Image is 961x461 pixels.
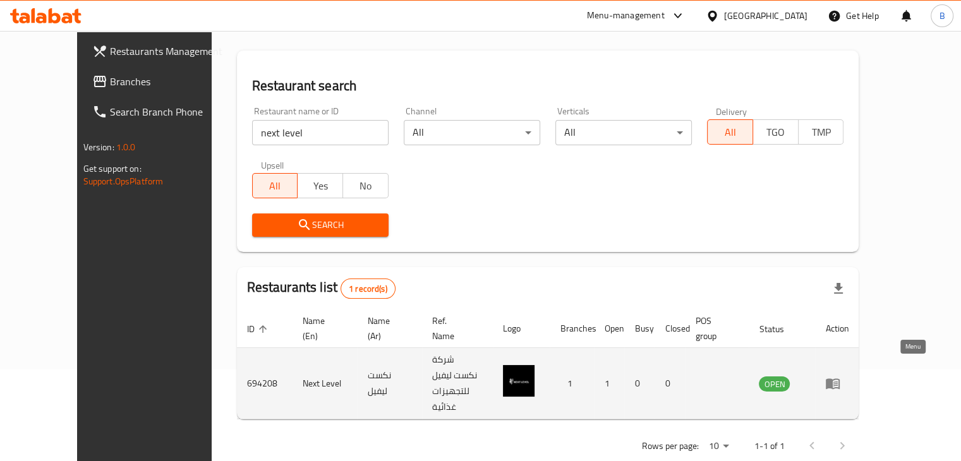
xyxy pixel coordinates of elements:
a: Restaurants Management [82,36,238,66]
span: Branches [110,74,227,89]
p: Rows per page: [641,438,698,454]
button: Search [252,213,389,237]
span: Ref. Name [432,313,478,344]
span: TMP [804,123,839,141]
a: Branches [82,66,238,97]
span: ID [247,321,271,337]
input: Search for restaurant name or ID.. [252,120,389,145]
span: Yes [303,177,338,195]
div: Export file [823,273,854,304]
img: Next Level [503,365,535,397]
span: 1 record(s) [341,283,395,295]
td: 0 [655,348,685,419]
td: 1 [594,348,624,419]
td: Next Level [293,348,358,419]
span: Search Branch Phone [110,104,227,119]
button: TGO [752,119,799,145]
h2: Restaurants list [247,278,396,299]
span: 1.0.0 [116,139,136,155]
span: Version: [83,139,114,155]
span: OPEN [759,377,790,392]
button: No [342,173,389,198]
div: Menu-management [587,8,665,23]
th: Closed [655,309,685,348]
td: 0 [624,348,655,419]
button: Yes [297,173,343,198]
th: Action [815,309,859,348]
span: No [348,177,384,195]
span: Restaurants Management [110,44,227,59]
p: 1-1 of 1 [754,438,784,454]
div: Total records count [341,278,396,299]
a: Support.OpsPlatform [83,173,164,189]
span: All [713,123,748,141]
div: Rows per page: [703,437,734,456]
label: Upsell [261,160,284,169]
h2: Restaurant search [252,76,844,95]
button: All [707,119,753,145]
th: Busy [624,309,655,348]
table: enhanced table [237,309,859,419]
span: Name (En) [303,313,342,344]
th: Logo [493,309,550,348]
label: Delivery [716,107,747,116]
div: [GEOGRAPHIC_DATA] [724,9,807,23]
div: All [555,120,692,145]
th: Open [594,309,624,348]
td: نكست ليفيل [357,348,422,419]
span: Search [262,217,378,233]
span: POS group [695,313,734,344]
td: شركة نكست ليفيل للتجهيزات غذائية [422,348,493,419]
td: 694208 [237,348,293,419]
th: Branches [550,309,594,348]
button: TMP [798,119,844,145]
div: All [404,120,540,145]
a: Search Branch Phone [82,97,238,127]
span: B [939,9,945,23]
span: Status [759,321,800,337]
span: Get support on: [83,160,142,177]
td: 1 [550,348,594,419]
button: All [252,173,298,198]
span: Name (Ar) [367,313,407,344]
span: All [258,177,293,195]
span: TGO [758,123,794,141]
